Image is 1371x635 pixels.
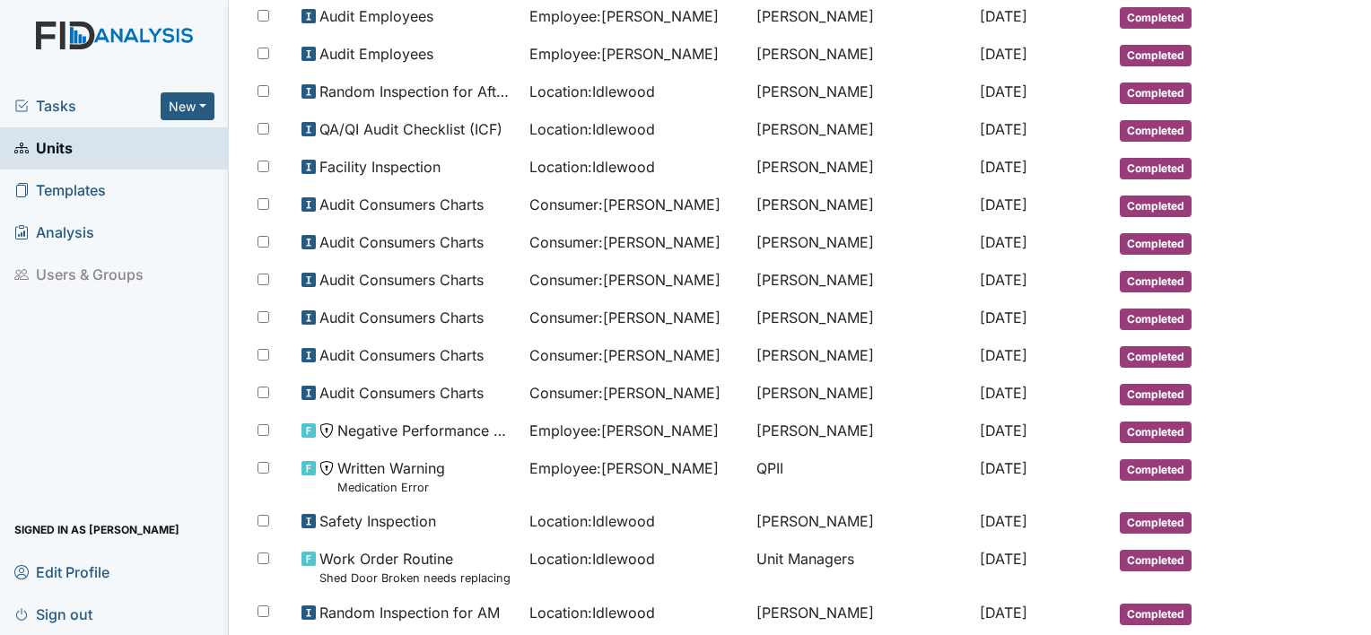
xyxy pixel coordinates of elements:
[14,516,179,544] span: Signed in as [PERSON_NAME]
[1120,7,1192,29] span: Completed
[980,158,1027,176] span: [DATE]
[749,300,973,337] td: [PERSON_NAME]
[749,262,973,300] td: [PERSON_NAME]
[1120,120,1192,142] span: Completed
[319,43,433,65] span: Audit Employees
[529,43,719,65] span: Employee : [PERSON_NAME]
[319,194,484,215] span: Audit Consumers Charts
[529,118,655,140] span: Location : Idlewood
[1120,233,1192,255] span: Completed
[980,309,1027,326] span: [DATE]
[980,604,1027,622] span: [DATE]
[1120,459,1192,481] span: Completed
[529,548,655,570] span: Location : Idlewood
[1120,158,1192,179] span: Completed
[1120,550,1192,571] span: Completed
[14,95,161,117] a: Tasks
[980,459,1027,477] span: [DATE]
[319,231,484,253] span: Audit Consumers Charts
[980,550,1027,568] span: [DATE]
[1120,309,1192,330] span: Completed
[337,457,445,496] span: Written Warning Medication Error
[14,600,92,628] span: Sign out
[529,420,719,441] span: Employee : [PERSON_NAME]
[980,196,1027,213] span: [DATE]
[319,548,511,587] span: Work Order Routine Shed Door Broken needs replacing
[529,510,655,532] span: Location : Idlewood
[980,7,1027,25] span: [DATE]
[529,81,655,102] span: Location : Idlewood
[749,187,973,224] td: [PERSON_NAME]
[1120,422,1192,443] span: Completed
[319,269,484,291] span: Audit Consumers Charts
[1120,384,1192,405] span: Completed
[529,307,720,328] span: Consumer : [PERSON_NAME]
[319,156,441,178] span: Facility Inspection
[1120,83,1192,104] span: Completed
[1120,346,1192,368] span: Completed
[980,233,1027,251] span: [DATE]
[749,503,973,541] td: [PERSON_NAME]
[1120,196,1192,217] span: Completed
[749,224,973,262] td: [PERSON_NAME]
[980,384,1027,402] span: [DATE]
[1120,45,1192,66] span: Completed
[749,74,973,111] td: [PERSON_NAME]
[14,177,106,204] span: Templates
[319,510,436,532] span: Safety Inspection
[319,344,484,366] span: Audit Consumers Charts
[337,420,515,441] span: Negative Performance Review
[337,479,445,496] small: Medication Error
[319,307,484,328] span: Audit Consumers Charts
[529,382,720,404] span: Consumer : [PERSON_NAME]
[749,375,973,413] td: [PERSON_NAME]
[529,156,655,178] span: Location : Idlewood
[319,382,484,404] span: Audit Consumers Charts
[529,602,655,623] span: Location : Idlewood
[319,570,511,587] small: Shed Door Broken needs replacing
[749,413,973,450] td: [PERSON_NAME]
[529,269,720,291] span: Consumer : [PERSON_NAME]
[1120,512,1192,534] span: Completed
[980,120,1027,138] span: [DATE]
[749,541,973,594] td: Unit Managers
[529,231,720,253] span: Consumer : [PERSON_NAME]
[980,346,1027,364] span: [DATE]
[749,149,973,187] td: [PERSON_NAME]
[319,602,500,623] span: Random Inspection for AM
[14,219,94,247] span: Analysis
[529,457,719,479] span: Employee : [PERSON_NAME]
[319,118,502,140] span: QA/QI Audit Checklist (ICF)
[749,450,973,503] td: QPII
[749,595,973,632] td: [PERSON_NAME]
[749,337,973,375] td: [PERSON_NAME]
[529,344,720,366] span: Consumer : [PERSON_NAME]
[749,36,973,74] td: [PERSON_NAME]
[161,92,214,120] button: New
[529,194,720,215] span: Consumer : [PERSON_NAME]
[980,271,1027,289] span: [DATE]
[319,81,515,102] span: Random Inspection for Afternoon
[529,5,719,27] span: Employee : [PERSON_NAME]
[319,5,433,27] span: Audit Employees
[749,111,973,149] td: [PERSON_NAME]
[1120,271,1192,292] span: Completed
[980,83,1027,100] span: [DATE]
[14,135,73,162] span: Units
[980,512,1027,530] span: [DATE]
[14,558,109,586] span: Edit Profile
[1120,604,1192,625] span: Completed
[980,45,1027,63] span: [DATE]
[980,422,1027,439] span: [DATE]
